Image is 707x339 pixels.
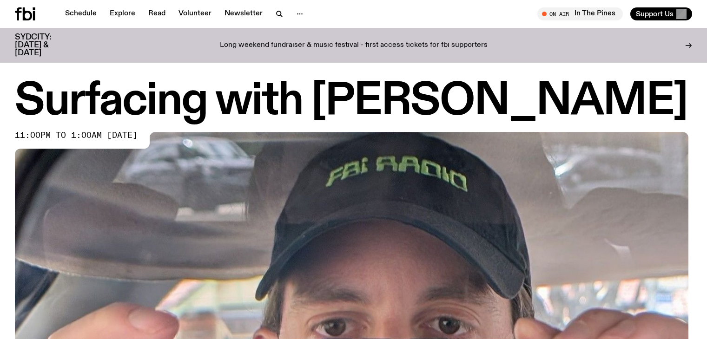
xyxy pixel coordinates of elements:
[537,7,623,20] button: On AirIn The Pines
[220,41,488,50] p: Long weekend fundraiser & music festival - first access tickets for fbi supporters
[104,7,141,20] a: Explore
[173,7,217,20] a: Volunteer
[59,7,102,20] a: Schedule
[630,7,692,20] button: Support Us
[15,132,138,139] span: 11:00pm to 1:00am [DATE]
[143,7,171,20] a: Read
[636,10,674,18] span: Support Us
[15,81,692,123] h1: Surfacing with [PERSON_NAME]
[219,7,268,20] a: Newsletter
[15,33,74,57] h3: SYDCITY: [DATE] & [DATE]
